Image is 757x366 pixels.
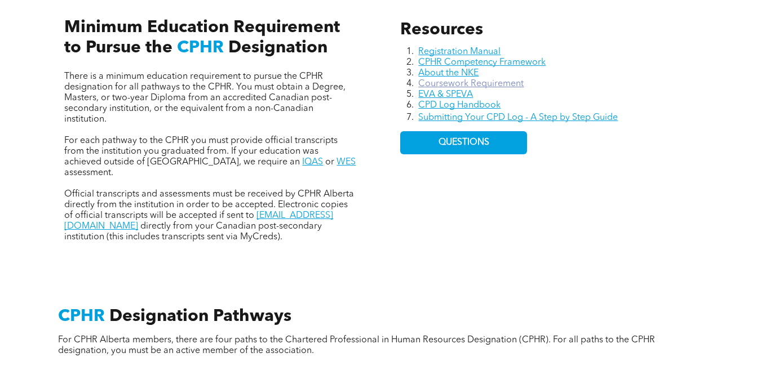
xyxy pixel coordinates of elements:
span: QUESTIONS [439,137,489,148]
a: Coursework Requirement [418,79,524,88]
span: For each pathway to the CPHR you must provide official transcripts from the institution you gradu... [64,136,338,167]
a: CPHR Competency Framework [418,58,546,67]
a: QUESTIONS [400,131,527,154]
span: Minimum Education Requirement to Pursue the [64,19,340,56]
span: CPHR [58,308,105,325]
span: For CPHR Alberta members, there are four paths to the Chartered Professional in Human Resources D... [58,336,655,355]
span: Official transcripts and assessments must be received by CPHR Alberta directly from the instituti... [64,190,354,220]
span: directly from your Canadian post-secondary institution (this includes transcripts sent via MyCreds). [64,222,322,242]
a: CPD Log Handbook [418,101,501,110]
span: Designation [228,39,327,56]
a: IQAS [302,158,323,167]
a: Submitting Your CPD Log - A Step by Step Guide [418,113,618,122]
a: About the NKE [418,69,479,78]
a: EVA & SPEVA [418,90,473,99]
span: Resources [400,21,483,38]
span: Designation Pathways [109,308,291,325]
span: or [325,158,334,167]
span: There is a minimum education requirement to pursue the CPHR designation for all pathways to the C... [64,72,346,124]
a: WES [337,158,356,167]
a: Registration Manual [418,47,501,56]
span: assessment. [64,168,113,177]
span: CPHR [177,39,224,56]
